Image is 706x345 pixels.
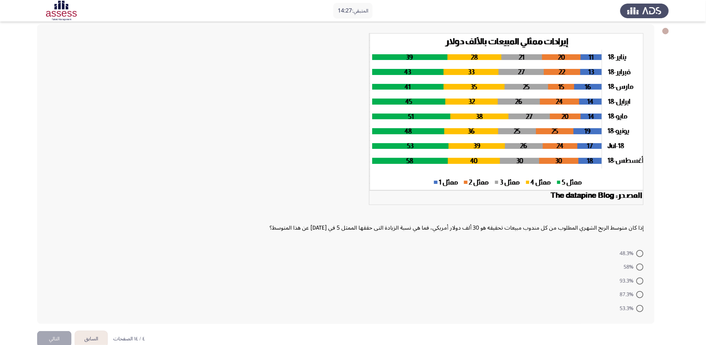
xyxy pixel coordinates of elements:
span: 93.3% [620,277,636,285]
img: Assessment logo of ASSESS Focus 4 Modules (EN/AR) - RME - Intermediate [37,1,86,21]
span: 48.3% [620,249,636,258]
span: 53.3% [620,304,636,313]
p: ٤ / ١٤ الصفحات [113,336,145,342]
span: 87.3% [620,290,636,299]
img: Assess Talent Management logo [620,1,669,21]
span: 14:27 [338,5,352,17]
img: QVJfUk5DXzI2LnBuZzE2OTEzMTI5NzY3MzA=.png [369,33,644,205]
span: 58% [624,263,636,271]
p: المتبقي: [338,6,368,15]
div: إذا كان متوسط الربح الشهري المطلوب من كل مندوب مبيعات تحقيقه هو 30 ألف دولار أمريكي، فما هي نسبة ... [48,33,644,234]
